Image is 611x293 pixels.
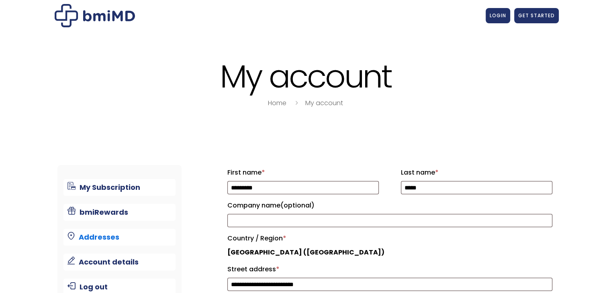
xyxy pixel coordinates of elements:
[514,8,559,23] a: GET STARTED
[292,98,301,108] i: breadcrumbs separator
[305,98,343,108] a: My account
[53,59,559,94] h1: My account
[227,232,552,245] label: Country / Region
[227,199,552,212] label: Company name
[518,12,555,19] span: GET STARTED
[227,166,379,179] label: First name
[63,254,176,271] a: Account details
[280,201,315,210] span: (optional)
[63,179,176,196] a: My Subscription
[490,12,506,19] span: LOGIN
[486,8,510,23] a: LOGIN
[63,204,176,221] a: bmiRewards
[268,98,286,108] a: Home
[227,263,552,276] label: Street address
[401,166,552,179] label: Last name
[63,229,176,246] a: Addresses
[55,4,135,27] img: My account
[227,248,384,257] strong: [GEOGRAPHIC_DATA] ([GEOGRAPHIC_DATA])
